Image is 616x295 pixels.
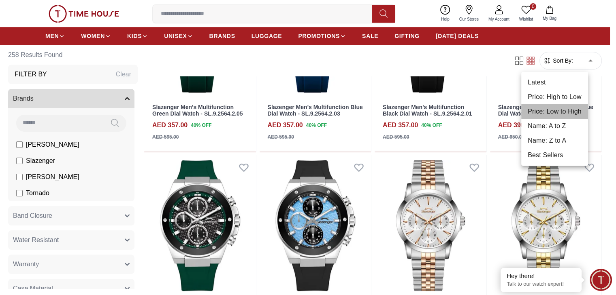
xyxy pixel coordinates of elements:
[521,90,588,104] li: Price: High to Low
[507,281,576,288] p: Talk to our watch expert!
[521,133,588,148] li: Name: Z to A
[521,75,588,90] li: Latest
[507,272,576,280] div: Hey there!
[521,148,588,162] li: Best Sellers
[521,104,588,119] li: Price: Low to High
[521,119,588,133] li: Name: A to Z
[590,269,612,291] div: Chat Widget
